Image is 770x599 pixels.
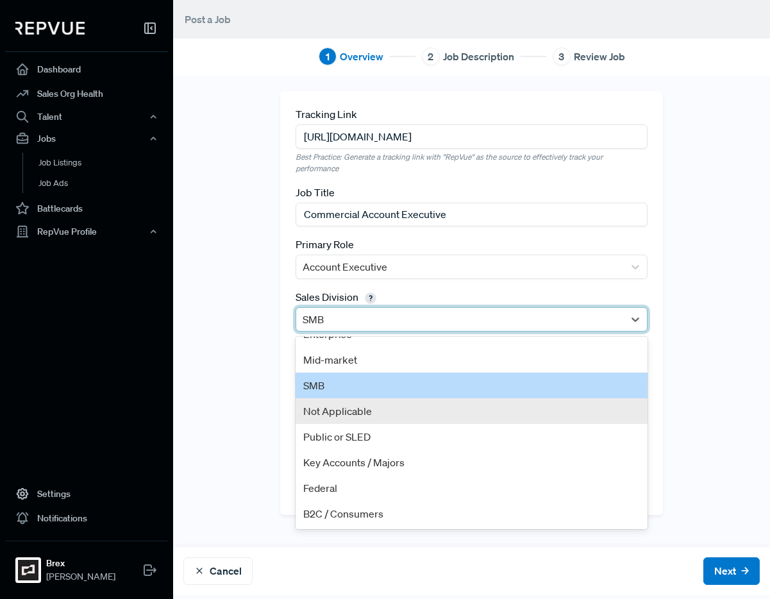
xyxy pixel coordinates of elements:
img: RepVue [15,22,85,35]
span: Job Description [443,49,514,64]
button: Cancel [183,557,253,585]
a: Settings [5,482,168,506]
em: Best Practice: Generate a tracking link with "RepVue" as the source to effectively track your per... [296,151,648,174]
button: Jobs [5,128,168,149]
strong: Brex [46,557,115,570]
div: Not Applicable [296,398,648,424]
input: https://www.yoursite.com [296,124,648,148]
a: Dashboard [5,57,168,81]
div: Public or SLED [296,424,648,450]
button: RepVue Profile [5,221,168,242]
button: Talent [5,106,168,128]
div: 3 [553,47,571,65]
span: Review Job [574,49,625,64]
img: Brex [18,560,38,580]
div: Mid-market [296,347,648,373]
div: 2 [422,47,440,65]
div: B2C / Consumers [296,501,648,527]
div: 1 [319,47,337,65]
a: Notifications [5,506,168,530]
a: Battlecards [5,196,168,221]
a: Sales Org Health [5,81,168,106]
label: Sales Division [296,289,380,305]
label: Primary Role [296,237,354,252]
div: SMB [296,373,648,398]
div: Key Accounts / Majors [296,450,648,475]
button: Next [703,557,760,585]
span: Post a Job [185,13,231,26]
div: Federal [296,475,648,501]
a: Job Listings [22,153,185,173]
a: BrexBrex[PERSON_NAME] [5,541,168,589]
label: Tracking Link [296,106,357,122]
label: Job Title [296,185,335,200]
span: [PERSON_NAME] [46,570,115,584]
span: Overview [340,49,383,64]
a: Job Ads [22,173,185,194]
